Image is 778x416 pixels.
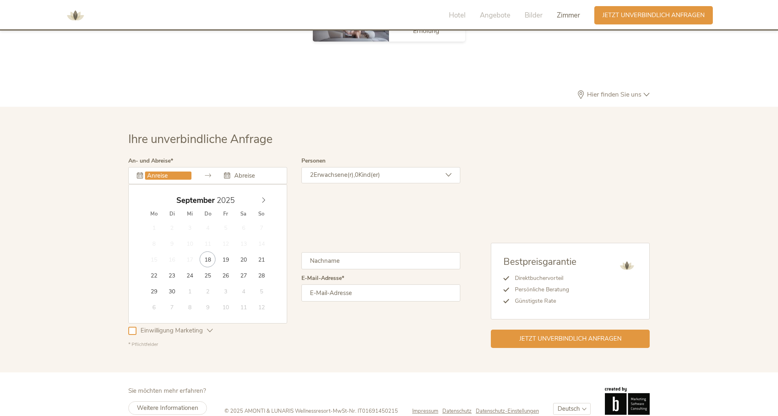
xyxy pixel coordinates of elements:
[181,211,199,217] span: Mi
[218,299,233,315] span: Oktober 10, 2025
[235,211,253,217] span: Sa
[412,407,442,415] a: Impressum
[63,3,88,28] img: AMONTI & LUNARIS Wellnessresort
[224,407,330,415] span: © 2025 AMONTI & LUNARIS Wellnessresort
[164,267,180,283] span: September 23, 2025
[412,407,438,415] span: Impressum
[63,12,88,18] a: AMONTI & LUNARIS Wellnessresort
[218,251,233,267] span: September 19, 2025
[200,251,215,267] span: September 18, 2025
[310,171,314,179] span: 2
[358,171,380,179] span: Kind(er)
[253,211,270,217] span: So
[145,211,163,217] span: Mo
[128,158,173,164] label: An- und Abreise
[330,407,333,415] span: -
[301,158,325,164] label: Personen
[164,283,180,299] span: September 30, 2025
[355,171,358,179] span: 0
[617,255,637,276] img: AMONTI & LUNARIS Wellnessresort
[182,283,198,299] span: Oktober 1, 2025
[503,255,576,268] span: Bestpreisgarantie
[200,283,215,299] span: Oktober 2, 2025
[605,387,650,415] img: Brandnamic GmbH | Leading Hospitality Solutions
[301,275,344,281] label: E-Mail-Adresse
[442,407,476,415] a: Datenschutz
[314,171,355,179] span: Erwachsene(r),
[218,220,233,236] span: September 5, 2025
[182,220,198,236] span: September 3, 2025
[253,220,269,236] span: September 7, 2025
[557,11,580,20] span: Zimmer
[164,299,180,315] span: Oktober 7, 2025
[476,407,539,415] a: Datenschutz-Einstellungen
[509,295,576,307] li: Günstigste Rate
[218,283,233,299] span: Oktober 3, 2025
[182,251,198,267] span: September 17, 2025
[235,251,251,267] span: September 20, 2025
[164,236,180,251] span: September 9, 2025
[217,211,235,217] span: Fr
[449,11,466,20] span: Hotel
[235,236,251,251] span: September 13, 2025
[525,11,543,20] span: Bilder
[585,91,644,98] span: Hier finden Sie uns
[136,326,207,335] span: Einwilligung Marketing
[128,131,273,147] span: Ihre unverbindliche Anfrage
[164,251,180,267] span: September 16, 2025
[128,341,460,348] div: * Pflichtfelder
[333,407,398,415] span: MwSt-Nr. IT01691450215
[301,284,460,302] input: E-Mail-Adresse
[146,236,162,251] span: September 8, 2025
[602,11,705,20] span: Jetzt unverbindlich anfragen
[137,404,198,412] span: Weitere Informationen
[182,236,198,251] span: September 10, 2025
[146,283,162,299] span: September 29, 2025
[519,335,622,343] span: Jetzt unverbindlich anfragen
[218,267,233,283] span: September 26, 2025
[301,252,460,269] input: Nachname
[235,267,251,283] span: September 27, 2025
[176,197,215,205] span: September
[235,299,251,315] span: Oktober 11, 2025
[413,26,439,35] span: Erholung
[128,401,207,415] a: Weitere Informationen
[480,11,510,20] span: Angebote
[146,267,162,283] span: September 22, 2025
[235,220,251,236] span: September 6, 2025
[182,267,198,283] span: September 24, 2025
[218,236,233,251] span: September 12, 2025
[253,251,269,267] span: September 21, 2025
[253,267,269,283] span: September 28, 2025
[128,387,206,395] span: Sie möchten mehr erfahren?
[253,236,269,251] span: September 14, 2025
[235,283,251,299] span: Oktober 4, 2025
[146,251,162,267] span: September 15, 2025
[182,299,198,315] span: Oktober 8, 2025
[200,220,215,236] span: September 4, 2025
[509,284,576,295] li: Persönliche Beratung
[146,299,162,315] span: Oktober 6, 2025
[146,220,162,236] span: September 1, 2025
[145,172,191,180] input: Anreise
[163,211,181,217] span: Di
[200,267,215,283] span: September 25, 2025
[215,195,242,206] input: Year
[232,172,279,180] input: Abreise
[509,273,576,284] li: Direktbuchervorteil
[199,211,217,217] span: Do
[200,299,215,315] span: Oktober 9, 2025
[164,220,180,236] span: September 2, 2025
[253,299,269,315] span: Oktober 12, 2025
[442,407,472,415] span: Datenschutz
[200,236,215,251] span: September 11, 2025
[253,283,269,299] span: Oktober 5, 2025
